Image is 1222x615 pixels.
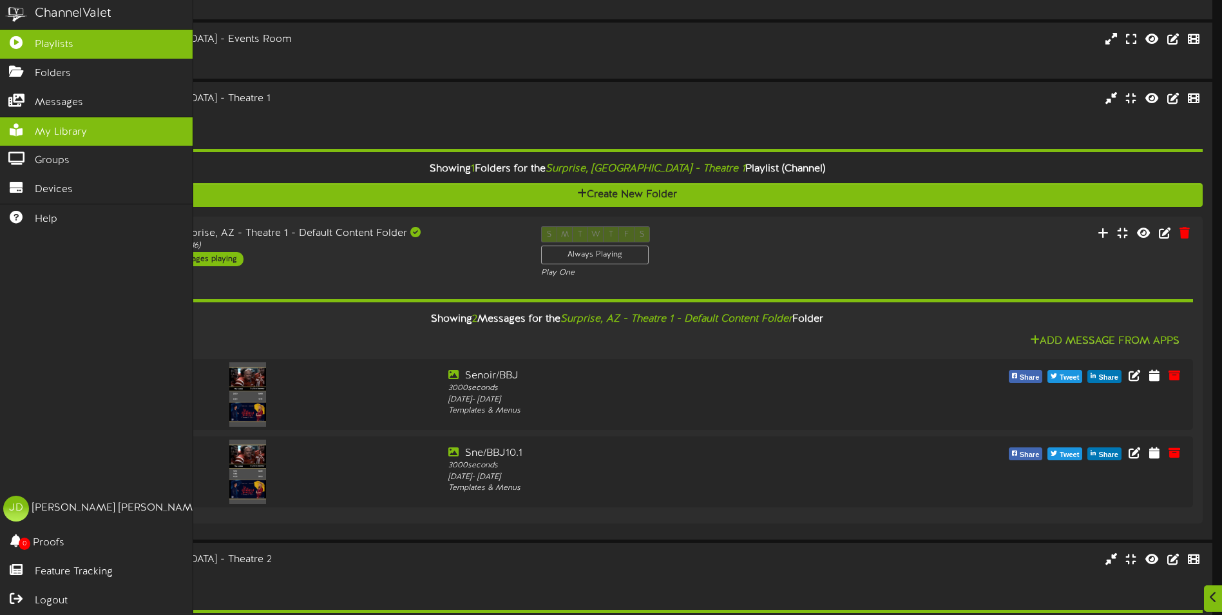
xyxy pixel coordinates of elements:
[1026,333,1183,349] button: Add Message From Apps
[1087,447,1122,460] button: Share
[1009,447,1043,460] button: Share
[448,460,901,471] div: 3000 seconds
[1047,370,1082,383] button: Tweet
[35,182,73,197] span: Devices
[1009,370,1043,383] button: Share
[52,183,1203,207] button: Create New Folder
[35,125,87,140] span: My Library
[1047,447,1082,460] button: Tweet
[471,163,475,175] span: 1
[35,565,113,580] span: Feature Tracking
[448,446,901,461] div: Sne/BBJ10.1
[52,92,520,106] div: Surprise, [GEOGRAPHIC_DATA] - Theatre 1
[35,37,73,52] span: Playlists
[52,578,520,589] div: # 9495
[1017,371,1042,385] span: Share
[229,440,265,504] img: 385a4af6-b1e0-4be0-86cd-c8d088118edc.png
[1096,448,1121,462] span: Share
[448,395,901,405] div: [DATE] - [DATE]
[42,155,1212,183] div: Showing Folders for the Playlist (Channel)
[52,306,1203,333] div: Showing Messages for the Folder
[35,212,57,227] span: Help
[546,163,745,175] i: Surprise, [GEOGRAPHIC_DATA] - Theatre 1
[52,32,520,47] div: Surprise, [GEOGRAPHIC_DATA] - Events Room
[448,405,901,416] div: Templates & Menus
[164,252,243,266] div: 1 messages playing
[1057,448,1082,462] span: Tweet
[35,5,111,23] div: ChannelValet
[560,313,792,325] i: Surprise, AZ - Theatre 1 - Default Content Folder
[541,268,810,278] div: Play One
[157,226,522,241] div: Surprise, AZ - Theatre 1 - Default Content Folder
[1057,371,1082,385] span: Tweet
[52,552,520,567] div: Surprise, [GEOGRAPHIC_DATA] - Theatre 2
[52,58,520,69] div: # 9502
[448,383,901,394] div: 3000 seconds
[33,536,64,551] span: Proofs
[448,483,901,494] div: Templates & Menus
[32,501,202,516] div: [PERSON_NAME] [PERSON_NAME]
[35,153,70,168] span: Groups
[448,369,901,384] div: Senoir/BBJ
[541,246,649,264] div: Always Playing
[52,46,520,57] div: Landscape ( 16:9 )
[472,313,477,325] span: 2
[35,66,71,81] span: Folders
[229,362,265,427] img: bdbd4fa7-9130-4ed8-948a-6b3ea6df0bfc.png
[19,538,30,550] span: 0
[35,95,83,110] span: Messages
[52,117,520,128] div: # 9494
[1096,371,1121,385] span: Share
[52,567,520,578] div: Portrait ( 9:16 )
[448,472,901,483] div: [DATE] - [DATE]
[1017,448,1042,462] span: Share
[3,496,29,522] div: JD
[35,594,68,609] span: Logout
[1087,370,1122,383] button: Share
[157,240,522,251] div: Portrait ( 9:16 )
[52,106,520,117] div: Portrait ( 9:16 )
